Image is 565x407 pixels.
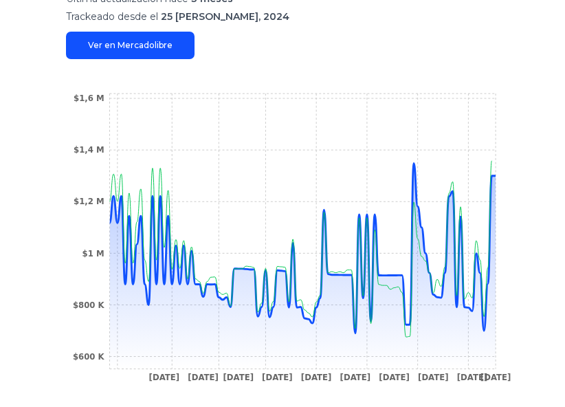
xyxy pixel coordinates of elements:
[161,10,289,23] span: 25 [PERSON_NAME], 2024
[82,249,104,258] tspan: $1 M
[457,373,488,382] tspan: [DATE]
[66,32,195,59] a: Ver en Mercadolibre
[223,373,254,382] tspan: [DATE]
[301,373,332,382] tspan: [DATE]
[149,373,180,382] tspan: [DATE]
[74,145,104,155] tspan: $1,4 M
[73,352,105,362] tspan: $600 K
[74,93,104,103] tspan: $1,6 M
[66,10,158,23] span: Trackeado desde el
[418,373,449,382] tspan: [DATE]
[262,373,293,382] tspan: [DATE]
[480,373,511,382] tspan: [DATE]
[73,300,105,310] tspan: $800 K
[379,373,410,382] tspan: [DATE]
[188,373,219,382] tspan: [DATE]
[340,373,371,382] tspan: [DATE]
[74,197,104,206] tspan: $1,2 M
